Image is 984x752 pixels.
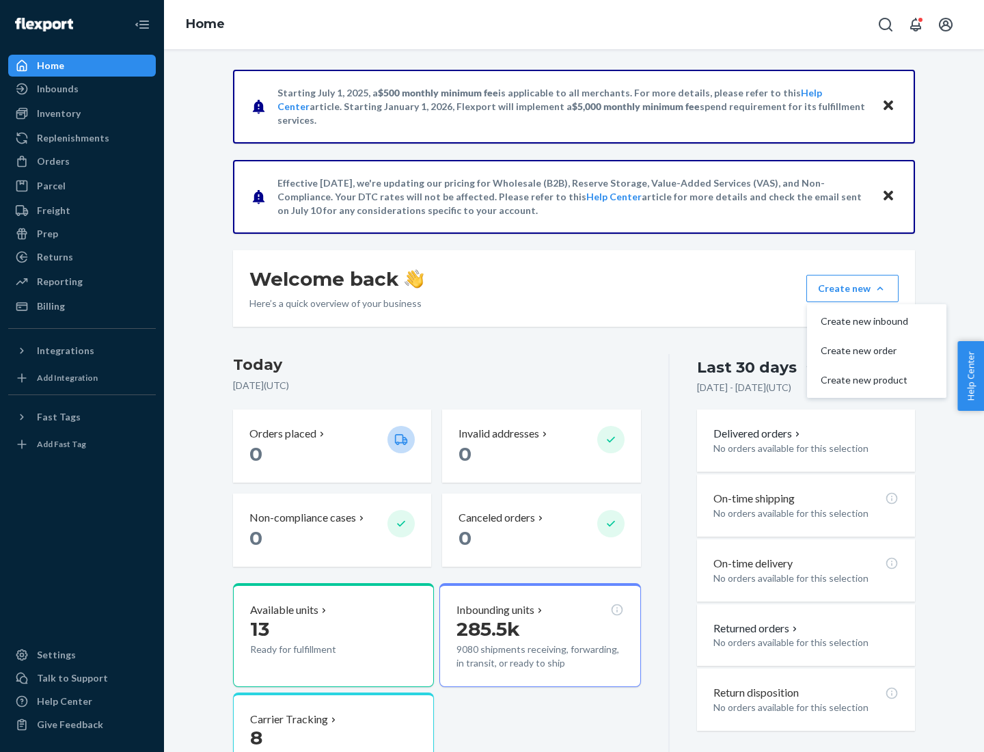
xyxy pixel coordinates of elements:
[697,357,797,378] div: Last 30 days
[456,643,623,670] p: 9080 shipments receiving, forwarding, in transit, or ready to ship
[713,426,803,442] button: Delivered orders
[821,346,908,355] span: Create new order
[8,714,156,736] button: Give Feedback
[128,11,156,38] button: Close Navigation
[233,494,431,567] button: Non-compliance cases 0
[439,583,640,687] button: Inbounding units285.5k9080 shipments receiving, forwarding, in transit, or ready to ship
[713,685,799,701] p: Return disposition
[37,250,73,264] div: Returns
[713,572,899,585] p: No orders available for this selection
[250,643,377,656] p: Ready for fulfillment
[442,494,640,567] button: Canceled orders 0
[8,55,156,77] a: Home
[713,507,899,520] p: No orders available for this selection
[810,336,944,366] button: Create new order
[37,671,108,685] div: Talk to Support
[8,690,156,712] a: Help Center
[233,409,431,483] button: Orders placed 0
[8,150,156,172] a: Orders
[459,426,539,442] p: Invalid addresses
[713,701,899,714] p: No orders available for this selection
[250,602,318,618] p: Available units
[250,617,269,641] span: 13
[459,510,535,526] p: Canceled orders
[249,510,356,526] p: Non-compliance cases
[37,344,94,358] div: Integrations
[233,583,434,687] button: Available units13Ready for fulfillment
[37,299,65,313] div: Billing
[37,275,83,288] div: Reporting
[879,187,897,206] button: Close
[8,246,156,268] a: Returns
[459,442,471,466] span: 0
[15,18,73,31] img: Flexport logo
[8,295,156,317] a: Billing
[37,82,79,96] div: Inbounds
[8,200,156,221] a: Freight
[821,317,908,326] span: Create new inbound
[902,11,929,38] button: Open notifications
[821,375,908,385] span: Create new product
[8,433,156,455] a: Add Fast Tag
[405,269,424,288] img: hand-wave emoji
[572,100,700,112] span: $5,000 monthly minimum fee
[37,648,76,662] div: Settings
[872,11,899,38] button: Open Search Box
[806,275,899,302] button: Create newCreate new inboundCreate new orderCreate new product
[37,372,98,384] div: Add Integration
[37,155,70,168] div: Orders
[175,5,236,44] ol: breadcrumbs
[249,297,424,310] p: Here’s a quick overview of your business
[8,223,156,245] a: Prep
[37,410,81,424] div: Fast Tags
[810,366,944,395] button: Create new product
[37,227,58,241] div: Prep
[8,644,156,666] a: Settings
[250,726,262,749] span: 8
[8,127,156,149] a: Replenishments
[456,617,520,641] span: 285.5k
[8,271,156,293] a: Reporting
[37,179,66,193] div: Parcel
[249,426,316,442] p: Orders placed
[37,695,92,708] div: Help Center
[378,87,498,98] span: $500 monthly minimum fee
[277,86,869,127] p: Starting July 1, 2025, a is applicable to all merchants. For more details, please refer to this a...
[186,16,225,31] a: Home
[233,354,641,376] h3: Today
[713,636,899,649] p: No orders available for this selection
[713,442,899,455] p: No orders available for this selection
[932,11,959,38] button: Open account menu
[442,409,640,483] button: Invalid addresses 0
[713,621,800,636] button: Returned orders
[8,78,156,100] a: Inbounds
[713,491,795,507] p: On-time shipping
[277,176,869,217] p: Effective [DATE], we're updating our pricing for Wholesale (B2B), Reserve Storage, Value-Added Se...
[37,718,103,731] div: Give Feedback
[713,556,793,572] p: On-time delivery
[456,602,534,618] p: Inbounding units
[8,103,156,124] a: Inventory
[8,667,156,689] a: Talk to Support
[879,96,897,116] button: Close
[8,367,156,389] a: Add Integration
[810,307,944,336] button: Create new inbound
[249,526,262,550] span: 0
[233,379,641,392] p: [DATE] ( UTC )
[249,442,262,466] span: 0
[8,175,156,197] a: Parcel
[37,131,109,145] div: Replenishments
[8,406,156,428] button: Fast Tags
[250,712,328,727] p: Carrier Tracking
[957,341,984,411] button: Help Center
[459,526,471,550] span: 0
[249,267,424,291] h1: Welcome back
[37,204,70,217] div: Freight
[37,59,64,72] div: Home
[37,438,86,450] div: Add Fast Tag
[37,107,81,120] div: Inventory
[586,191,642,202] a: Help Center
